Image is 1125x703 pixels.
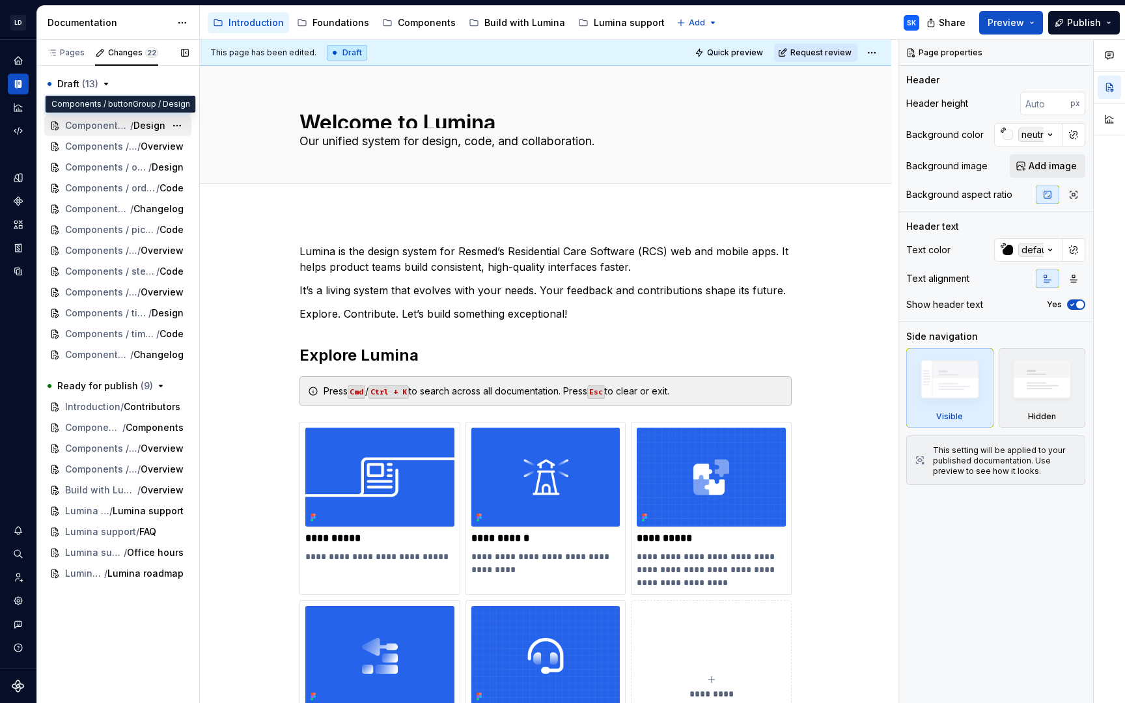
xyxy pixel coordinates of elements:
button: Share [920,11,974,34]
svg: Supernova Logo [12,680,25,693]
span: / [104,567,107,580]
span: This page has been edited. [210,48,316,58]
button: Request review [774,44,857,62]
div: Storybook stories [8,238,29,258]
span: Components / buttonGroup [65,119,130,132]
span: Components [65,421,122,434]
span: Components / timeline [65,348,130,361]
span: / [109,504,113,517]
div: Components [398,16,456,29]
span: Design [152,161,184,174]
div: Introduction [229,16,284,29]
div: Pages [47,48,85,58]
a: Foundations [292,12,374,33]
button: neutral/50 [994,123,1062,146]
span: / [156,223,160,236]
textarea: Our unified system for design, code, and collaboration. [297,131,789,152]
span: Lumina support [65,504,109,517]
span: / [137,140,141,153]
div: SK [907,18,916,28]
a: Introduction/Contributors [44,396,191,417]
span: Code [160,327,184,340]
div: neutral/50 [1018,128,1068,142]
div: Press / to search across all documentation. Press to clear or exit. [324,385,783,398]
span: / [124,546,127,559]
span: Lumina support [65,567,104,580]
div: Foundations [312,16,369,29]
div: Visible [936,411,963,422]
a: Components / timeline/Code [44,324,191,344]
div: Background color [906,128,984,141]
a: Components / orderList/Changelog [44,199,191,219]
span: Share [939,16,965,29]
button: Draft (13) [44,74,191,94]
div: This setting will be applied to your published documentation. Use preview to see how it looks. [933,445,1077,476]
div: Draft [327,45,367,61]
span: Lumina support [65,546,124,559]
button: Contact support [8,614,29,635]
button: Ready for publish (9) [44,376,191,396]
span: FAQ [139,525,156,538]
span: Code [160,182,184,195]
a: Components / timeline/Changelog [44,344,191,365]
button: Publish [1048,11,1120,34]
strong: Explore Lumina [299,346,419,365]
span: / [130,202,133,215]
div: Code automation [8,120,29,141]
button: Search ⌘K [8,544,29,564]
span: Lumina roadmap [107,567,184,580]
button: Quick preview [691,44,769,62]
div: Documentation [48,16,171,29]
div: default [1018,243,1055,257]
a: Introduction [208,12,289,33]
span: / [130,348,133,361]
span: / [120,400,124,413]
a: Components / timeline/Design [44,303,191,324]
a: Components / steps/Code [44,261,191,282]
div: Header height [906,97,968,110]
a: Settings [8,590,29,611]
span: 22 [145,48,158,58]
a: Lumina support/FAQ [44,521,191,542]
span: Components / timeline [65,327,156,340]
div: Header [906,74,939,87]
a: Analytics [8,97,29,118]
span: ( 9 ) [141,380,153,391]
span: Components / orderList [65,202,130,215]
div: LD [10,15,26,31]
span: Changelog [133,202,184,215]
span: / [156,327,160,340]
input: Auto [1020,92,1070,115]
span: Components / steps [65,244,137,257]
span: Contributors [124,400,180,413]
span: Components / orderList [65,140,137,153]
a: Build with Lumina / For Designers / Figma toolkit/Overview [44,480,191,501]
p: Explore. Contribute. Let’s build something exceptional! [299,306,792,322]
span: / [122,421,126,434]
span: Components / timeline [65,307,148,320]
span: / [137,442,141,455]
span: / [137,484,141,497]
span: Quick preview [707,48,763,58]
span: Overview [141,442,184,455]
a: Components / orderList/Design [44,157,191,178]
span: Overview [141,463,184,476]
button: Add image [1010,154,1085,178]
span: Design [152,307,184,320]
span: Components / orderList [65,182,156,195]
span: / [137,244,141,257]
span: Code [160,265,184,278]
span: / [148,307,152,320]
img: 82195409-2fa6-40e5-87f1-15d306e78c8e.png [637,428,786,527]
a: Lumina support/Lumina support [44,501,191,521]
a: Data sources [8,261,29,282]
div: Show header text [906,298,983,311]
a: Lumina support [573,12,670,33]
a: Design tokens [8,167,29,188]
code: Esc [587,385,605,399]
div: Components [8,191,29,212]
label: Yes [1047,299,1062,310]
